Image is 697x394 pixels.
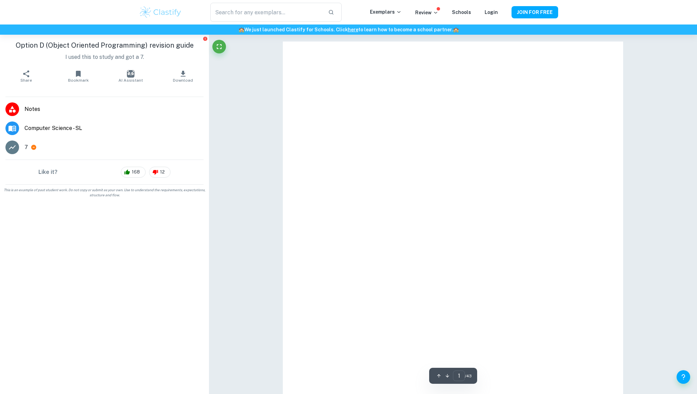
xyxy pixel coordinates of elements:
a: Login [485,10,498,15]
button: Help and Feedback [677,370,690,384]
img: AI Assistant [127,70,134,78]
button: Download [157,67,209,86]
p: Exemplars [370,8,402,16]
button: Fullscreen [212,40,226,53]
h6: We just launched Clastify for Schools. Click to learn how to become a school partner. [1,26,696,33]
button: Bookmark [52,67,105,86]
a: here [348,27,358,32]
p: I used this to study and got a 7. [5,53,204,61]
input: Search for any exemplars... [210,3,323,22]
span: Bookmark [68,78,89,83]
p: Review [415,9,438,16]
div: 12 [149,167,171,178]
a: Schools [452,10,471,15]
p: 7 [25,143,28,151]
button: AI Assistant [104,67,157,86]
button: Report issue [202,36,208,41]
span: 🏫 [239,27,244,32]
span: Download [173,78,193,83]
span: / 43 [465,373,472,379]
span: This is an example of past student work. Do not copy or submit as your own. Use to understand the... [3,187,206,198]
img: Clastify logo [139,5,182,19]
span: AI Assistant [118,78,143,83]
div: 168 [121,167,146,178]
span: Notes [25,105,204,113]
h6: Like it? [38,168,58,176]
span: 🏫 [453,27,459,32]
span: 12 [156,169,168,176]
span: Share [20,78,32,83]
h1: Option D (Object Oriented Programming) revision guide [5,40,204,50]
span: Computer Science - SL [25,124,204,132]
button: JOIN FOR FREE [512,6,558,18]
span: 168 [128,169,144,176]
